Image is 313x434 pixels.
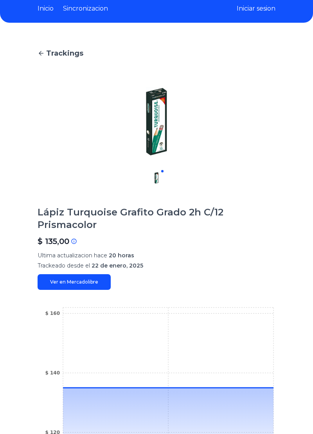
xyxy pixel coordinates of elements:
[46,48,83,59] span: Trackings
[92,262,143,269] span: 22 de enero, 2025
[237,4,275,13] button: Iniciar sesion
[45,311,60,316] tspan: $ 160
[38,252,107,259] span: Ultima actualizacion hace
[81,84,232,159] img: Lápiz Turquoise Grafito Grado 2h C/12 Prismacolor
[109,252,134,259] span: 20 horas
[38,206,275,231] h1: Lápiz Turquoise Grafito Grado 2h C/12 Prismacolor
[38,274,111,290] a: Ver en Mercadolibre
[38,262,90,269] span: Trackeado desde el
[63,4,108,13] a: Sincronizacion
[150,172,163,184] img: Lápiz Turquoise Grafito Grado 2h C/12 Prismacolor
[38,48,275,59] a: Trackings
[38,4,54,13] a: Inicio
[38,236,69,247] p: $ 135,00
[45,370,60,376] tspan: $ 140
